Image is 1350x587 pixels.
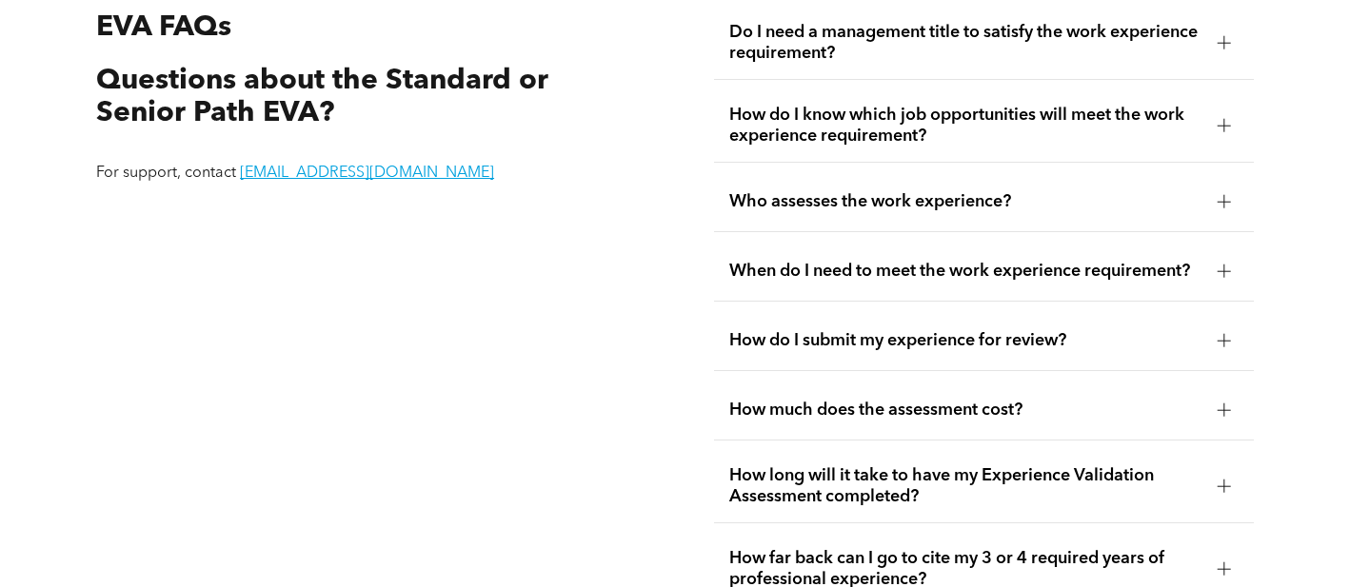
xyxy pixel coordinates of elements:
[96,13,231,42] span: EVA FAQs
[729,191,1202,212] span: Who assesses the work experience?
[729,261,1202,282] span: When do I need to meet the work experience requirement?
[96,166,236,181] span: For support, contact
[729,465,1202,507] span: How long will it take to have my Experience Validation Assessment completed?
[729,105,1202,147] span: How do I know which job opportunities will meet the work experience requirement?
[729,330,1202,351] span: How do I submit my experience for review?
[729,400,1202,421] span: How much does the assessment cost?
[729,22,1202,64] span: Do I need a management title to satisfy the work experience requirement?
[240,166,494,181] a: [EMAIL_ADDRESS][DOMAIN_NAME]
[96,67,548,128] span: Questions about the Standard or Senior Path EVA?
